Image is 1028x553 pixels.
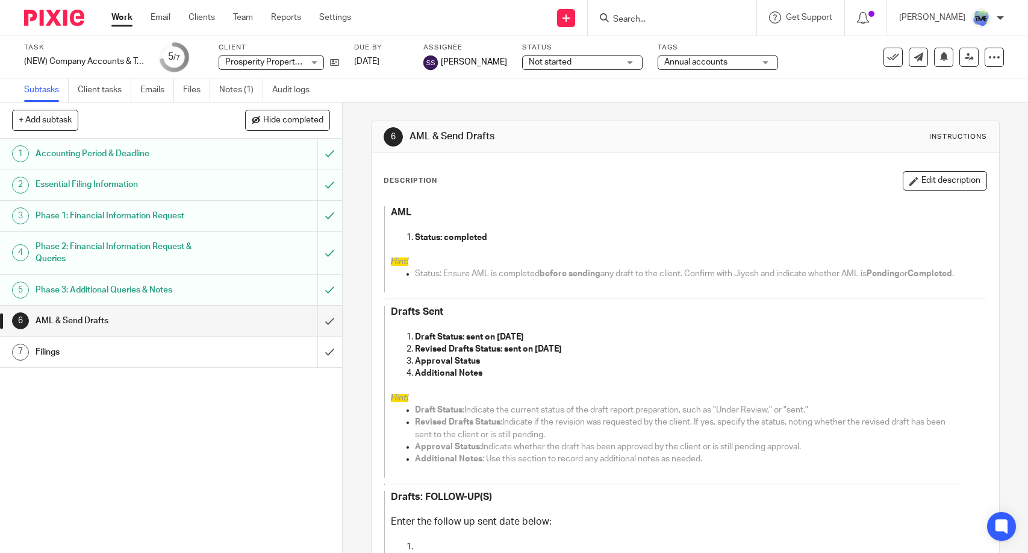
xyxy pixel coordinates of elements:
[423,43,507,52] label: Assignee
[415,443,482,451] span: Approval Status:
[415,455,482,463] span: Additional Notes
[899,11,965,24] p: [PERSON_NAME]
[245,110,330,130] button: Hide completed
[36,238,216,268] h1: Phase 2: Financial Information Request & Queries
[529,58,572,66] span: Not started
[271,11,301,24] a: Reports
[903,171,987,191] button: Edit description
[319,11,351,24] a: Settings
[173,54,180,61] small: /7
[12,177,29,194] div: 2
[36,281,216,299] h1: Phase 3: Additional Queries & Notes
[354,57,379,66] span: [DATE]
[225,58,337,66] span: Prosperity Property North Ltd
[151,11,170,24] a: Email
[415,345,562,353] strong: Revised Drafts Status: sent on [DATE]
[423,55,438,70] img: svg%3E
[36,175,216,194] h1: Essential Filing Information
[391,258,408,266] span: Hint!
[415,233,487,242] strong: Status: completed
[391,207,411,217] strong: AML
[441,56,507,68] span: [PERSON_NAME]
[12,282,29,299] div: 5
[36,145,216,163] h1: Accounting Period & Deadline
[78,78,131,102] a: Client tasks
[12,110,78,130] button: + Add subtask
[219,43,339,52] label: Client
[664,58,727,66] span: Annual accounts
[36,207,216,225] h1: Phase 1: Financial Information Request
[952,270,954,278] span: .
[786,13,832,22] span: Get Support
[658,43,778,52] label: Tags
[391,394,408,402] span: Hint!
[415,406,464,414] span: Draft Status:
[391,516,962,528] h3: Enter the follow up sent date below:
[415,369,482,378] strong: Additional Notes
[12,344,29,361] div: 7
[464,406,808,414] span: Indicate the current status of the draft report preparation, such as "Under Review," or "sent."
[36,312,216,330] h1: AML & Send Drafts
[410,130,711,143] h1: AML & Send Drafts
[140,78,174,102] a: Emails
[900,270,908,278] span: or
[354,43,408,52] label: Due by
[12,145,29,162] div: 1
[24,78,69,102] a: Subtasks
[24,55,145,68] div: (NEW) Company Accounts &amp; Tax Filing (2023-24)
[415,270,540,278] span: Status: Ensure AML is completed
[415,418,502,426] span: Revised Drafts Status:
[482,443,801,451] span: Indicate whether the draft has been approved by the client or is still pending approval.
[612,14,720,25] input: Search
[263,116,323,125] span: Hide completed
[415,418,947,438] span: Indicate if the revision was requested by the client. If yes, specify the status, noting whether ...
[415,357,480,365] strong: Approval Status
[24,55,145,68] div: (NEW) Company Accounts & Tax Filing (2023-24)
[600,270,867,278] span: any draft to the client. Confirm with Jiyesh and indicate whether AML is
[908,270,952,278] span: Completed
[24,10,84,26] img: Pixie
[415,333,524,341] strong: Draft Status: sent on [DATE]
[540,270,600,278] span: before sending
[168,50,180,64] div: 5
[188,11,215,24] a: Clients
[12,312,29,329] div: 6
[24,43,145,52] label: Task
[233,11,253,24] a: Team
[867,270,900,278] span: Pending
[183,78,210,102] a: Files
[384,127,403,147] div: 6
[929,132,987,142] div: Instructions
[391,307,443,317] strong: Drafts Sent
[522,43,643,52] label: Status
[272,78,319,102] a: Audit logs
[111,11,132,24] a: Work
[391,492,492,502] strong: Drafts: FOLLOW-UP(S)
[36,343,216,361] h1: Filings
[12,207,29,224] div: 3
[12,244,29,261] div: 4
[384,176,437,186] p: Description
[482,455,702,463] span: : Use this section to record any additional notes as needed.
[219,78,263,102] a: Notes (1)
[971,8,991,28] img: FINAL%20LOGO%20FOR%20TME.png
